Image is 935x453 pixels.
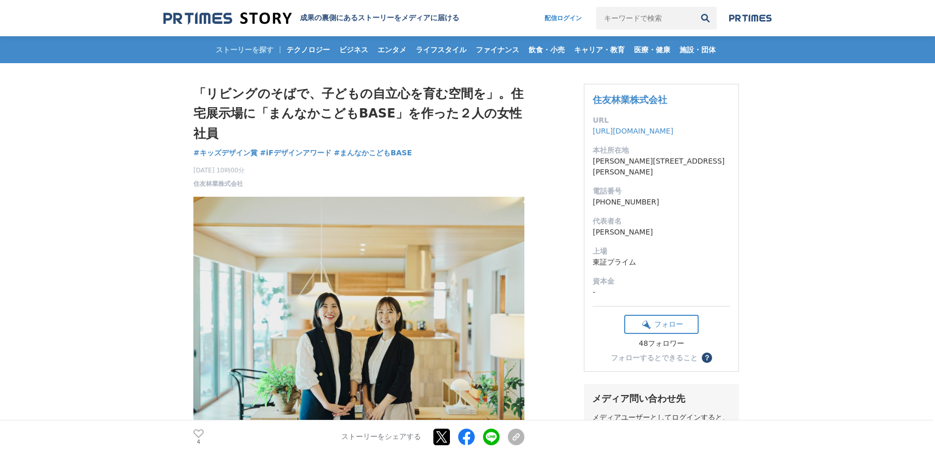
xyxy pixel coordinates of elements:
span: 医療・健康 [630,45,674,54]
dd: [PERSON_NAME][STREET_ADDRESS][PERSON_NAME] [593,156,730,178]
span: ビジネス [335,45,372,54]
a: 住友林業株式会社 [193,179,243,188]
span: #iFデザインアワード [260,148,331,157]
a: 医療・健康 [630,36,674,63]
a: キャリア・教育 [570,36,629,63]
h1: 「リビングのそばで、子どもの自立心を育む空間を」。住宅展示場に「まんなかこどもBASE」を作った２人の女性社員 [193,84,524,143]
span: テクノロジー [282,45,334,54]
dt: 電話番号 [593,186,730,197]
img: prtimes [729,14,772,22]
div: メディアユーザーとしてログインすると、担当者の連絡先を閲覧できます。 [592,413,731,432]
a: エンタメ [373,36,411,63]
div: フォローするとできること [611,354,698,361]
a: ファイナンス [472,36,523,63]
a: 施設・団体 [675,36,720,63]
button: フォロー [624,315,699,334]
span: ファイナンス [472,45,523,54]
span: 飲食・小売 [524,45,569,54]
a: 飲食・小売 [524,36,569,63]
a: [URL][DOMAIN_NAME] [593,127,673,135]
a: #iFデザインアワード [260,148,331,158]
p: ストーリーをシェアする [341,432,421,442]
dt: 上場 [593,246,730,257]
span: キャリア・教育 [570,45,629,54]
button: ？ [702,353,712,363]
span: [DATE] 10時00分 [193,166,245,175]
dd: [PERSON_NAME] [593,227,730,238]
img: 成果の裏側にあるストーリーをメディアに届ける [163,11,292,25]
span: ？ [703,354,711,361]
a: #まんなかこどもBASE [334,148,412,158]
a: 配信ログイン [534,7,592,30]
div: メディア問い合わせ先 [592,392,731,405]
dt: 本社所在地 [593,145,730,156]
span: エンタメ [373,45,411,54]
a: #キッズデザイン賞 [193,148,258,158]
a: 住友林業株式会社 [593,94,667,105]
span: 施設・団体 [675,45,720,54]
img: thumbnail_b74e13d0-71d4-11f0-8cd6-75e66c4aab62.jpg [193,197,524,445]
a: ビジネス [335,36,372,63]
a: ライフスタイル [412,36,471,63]
span: #まんなかこどもBASE [334,148,412,157]
dt: 代表者名 [593,216,730,227]
dd: 東証プライム [593,257,730,268]
button: 検索 [694,7,717,30]
p: 4 [193,439,204,444]
dd: - [593,287,730,298]
a: 成果の裏側にあるストーリーをメディアに届ける 成果の裏側にあるストーリーをメディアに届ける [163,11,459,25]
input: キーワードで検索 [596,7,694,30]
dt: URL [593,115,730,126]
dd: [PHONE_NUMBER] [593,197,730,208]
h2: 成果の裏側にあるストーリーをメディアに届ける [300,13,459,23]
a: テクノロジー [282,36,334,63]
div: 48フォロワー [624,339,699,348]
span: #キッズデザイン賞 [193,148,258,157]
dt: 資本金 [593,276,730,287]
span: ライフスタイル [412,45,471,54]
